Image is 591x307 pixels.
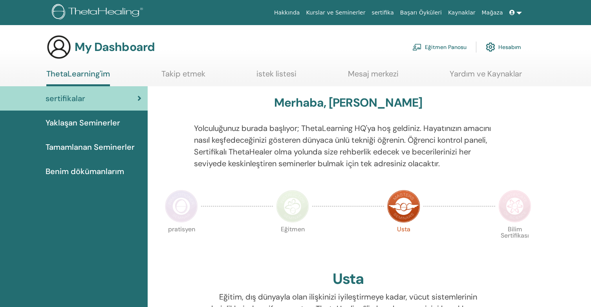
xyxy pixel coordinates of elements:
a: Mağaza [478,5,506,20]
a: istek listesi [256,69,296,84]
p: pratisyen [165,226,198,259]
span: Yaklaşan Seminerler [46,117,120,129]
a: Eğitmen Panosu [412,38,467,56]
a: sertifika [368,5,397,20]
a: Başarı Öyküleri [397,5,445,20]
span: Benim dökümanlarım [46,165,124,177]
p: Yolculuğunuz burada başlıyor; ThetaLearning HQ'ya hoş geldiniz. Hayatınızın amacını nasıl keşfede... [194,122,503,169]
img: Practitioner [165,190,198,223]
a: Mesaj merkezi [348,69,399,84]
p: Usta [387,226,420,259]
a: ThetaLearning'im [46,69,110,86]
a: Takip etmek [161,69,205,84]
a: Hesabım [486,38,521,56]
h2: Usta [333,270,364,288]
img: Certificate of Science [498,190,531,223]
img: logo.png [52,4,146,22]
img: cog.svg [486,40,495,54]
span: sertifikalar [46,93,85,104]
a: Kaynaklar [445,5,479,20]
p: Bilim Sertifikası [498,226,531,259]
img: chalkboard-teacher.svg [412,44,422,51]
h3: Merhaba, [PERSON_NAME] [274,96,422,110]
p: Eğitmen [276,226,309,259]
h3: My Dashboard [75,40,155,54]
a: Hakkında [271,5,303,20]
img: Instructor [276,190,309,223]
img: Master [387,190,420,223]
a: Kurslar ve Seminerler [303,5,368,20]
img: generic-user-icon.jpg [46,35,71,60]
a: Yardım ve Kaynaklar [450,69,522,84]
span: Tamamlanan Seminerler [46,141,135,153]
